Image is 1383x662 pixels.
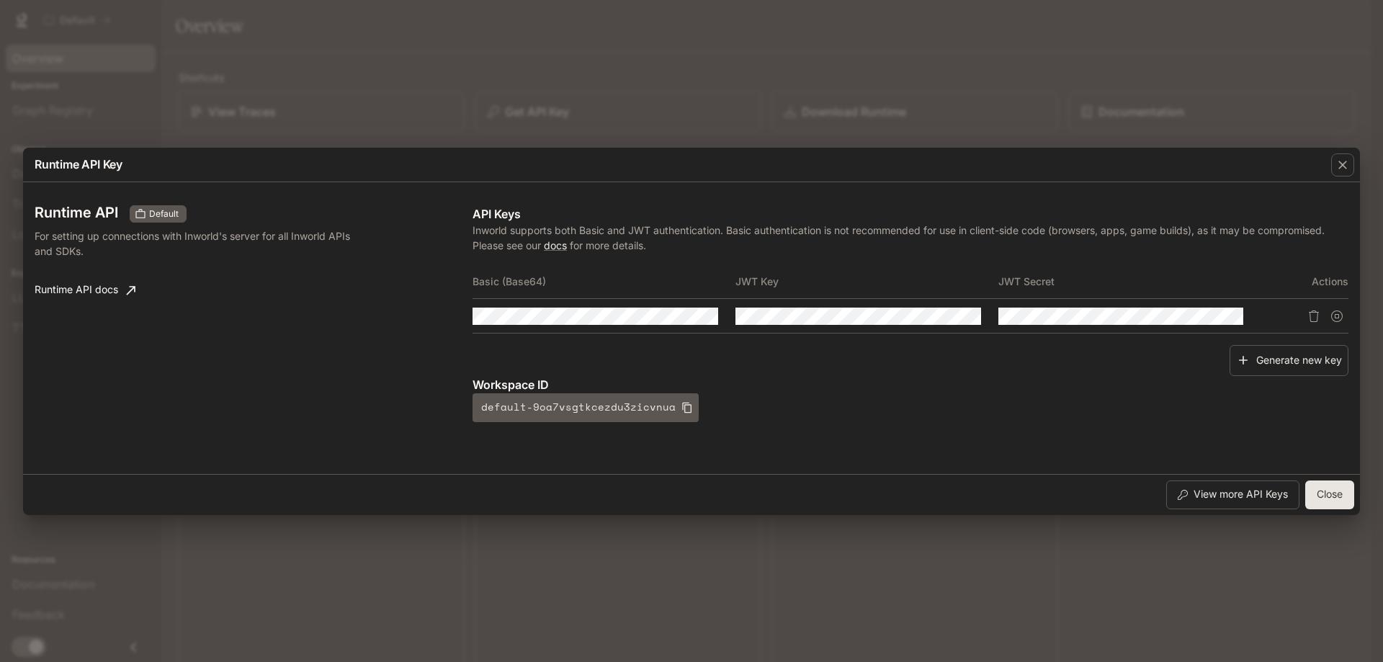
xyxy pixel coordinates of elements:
[130,205,187,223] div: These keys will apply to your current workspace only
[1166,480,1299,509] button: View more API Keys
[1261,264,1348,299] th: Actions
[473,264,735,299] th: Basic (Base64)
[1325,305,1348,328] button: Suspend API key
[473,223,1348,253] p: Inworld supports both Basic and JWT authentication. Basic authentication is not recommended for u...
[35,156,122,173] p: Runtime API Key
[473,205,1348,223] p: API Keys
[1302,305,1325,328] button: Delete API key
[1305,480,1354,509] button: Close
[1230,345,1348,376] button: Generate new key
[735,264,998,299] th: JWT Key
[35,205,118,220] h3: Runtime API
[544,239,567,251] a: docs
[473,376,1348,393] p: Workspace ID
[473,393,699,422] button: default-9oa7vsgtkcezdu3zicvnua
[29,276,141,305] a: Runtime API docs
[35,228,354,259] p: For setting up connections with Inworld's server for all Inworld APIs and SDKs.
[143,207,184,220] span: Default
[998,264,1261,299] th: JWT Secret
